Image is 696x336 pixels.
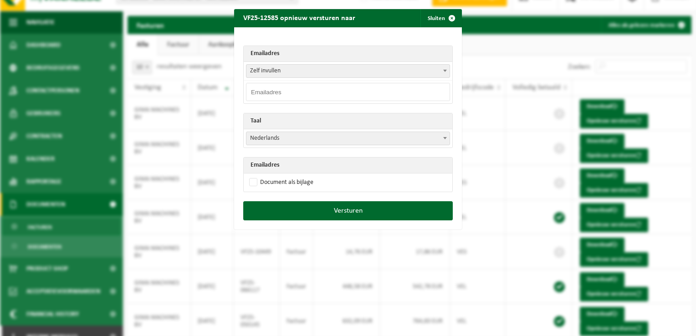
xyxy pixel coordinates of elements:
th: Emailadres [244,158,452,173]
span: Nederlands [246,132,450,145]
button: Versturen [243,201,453,220]
span: Zelf invullen [246,64,450,78]
th: Emailadres [244,46,452,62]
input: Emailadres [246,83,450,101]
th: Taal [244,113,452,129]
label: Document als bijlage [247,176,313,189]
h2: VF25-12585 opnieuw versturen naar [234,9,364,26]
button: Sluiten [420,9,461,27]
span: Zelf invullen [246,65,450,77]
